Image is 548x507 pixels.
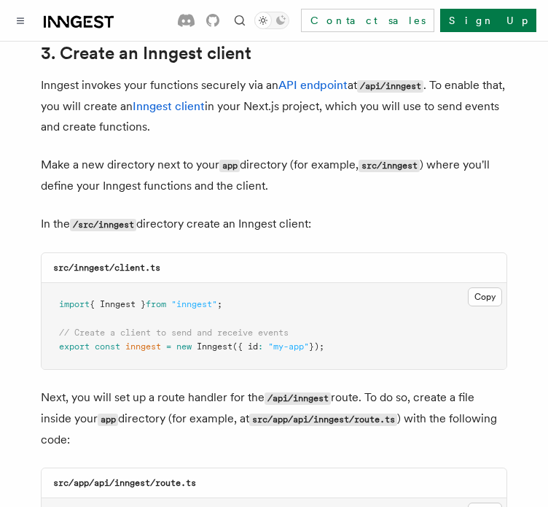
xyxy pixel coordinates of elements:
[301,9,434,32] a: Contact sales
[468,287,502,306] button: Copy
[59,341,90,352] span: export
[59,328,289,338] span: // Create a client to send and receive events
[95,341,120,352] span: const
[176,341,192,352] span: new
[41,387,507,450] p: Next, you will set up a route handler for the route. To do so, create a file inside your director...
[357,80,423,93] code: /api/inngest
[197,341,232,352] span: Inngest
[41,75,507,137] p: Inngest invokes your functions securely via an at . To enable that, you will create an in your Ne...
[440,9,536,32] a: Sign Up
[309,341,324,352] span: });
[41,214,507,235] p: In the directory create an Inngest client:
[217,299,222,309] span: ;
[258,341,263,352] span: :
[133,99,205,113] a: Inngest client
[232,341,258,352] span: ({ id
[41,155,507,196] p: Make a new directory next to your directory (for example, ) where you'll define your Inngest func...
[125,341,161,352] span: inngest
[12,12,29,29] button: Toggle navigation
[166,341,171,352] span: =
[98,414,118,426] code: app
[265,392,331,405] code: /api/inngest
[171,299,217,309] span: "inngest"
[41,43,251,63] a: 3. Create an Inngest client
[249,414,397,426] code: src/app/api/inngest/route.ts
[254,12,289,29] button: Toggle dark mode
[219,160,240,172] code: app
[268,341,309,352] span: "my-app"
[359,160,420,172] code: src/inngest
[53,478,196,488] code: src/app/api/inngest/route.ts
[59,299,90,309] span: import
[90,299,146,309] span: { Inngest }
[278,78,348,92] a: API endpoint
[53,263,160,273] code: src/inngest/client.ts
[231,12,248,29] button: Find something...
[70,219,136,231] code: /src/inngest
[146,299,166,309] span: from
